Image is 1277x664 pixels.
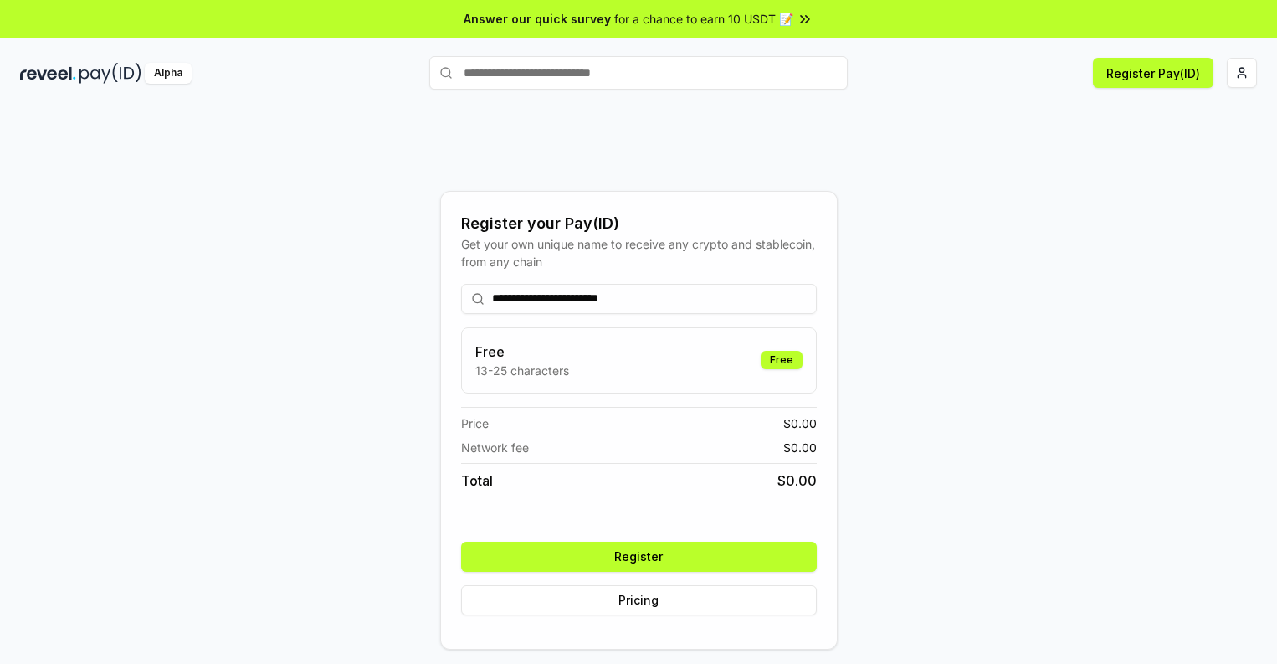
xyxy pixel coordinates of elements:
[761,351,803,369] div: Free
[79,63,141,84] img: pay_id
[145,63,192,84] div: Alpha
[20,63,76,84] img: reveel_dark
[461,585,817,615] button: Pricing
[783,439,817,456] span: $ 0.00
[614,10,793,28] span: for a chance to earn 10 USDT 📝
[461,235,817,270] div: Get your own unique name to receive any crypto and stablecoin, from any chain
[461,542,817,572] button: Register
[783,414,817,432] span: $ 0.00
[777,471,817,491] span: $ 0.00
[461,212,817,235] div: Register your Pay(ID)
[1093,58,1213,88] button: Register Pay(ID)
[464,10,611,28] span: Answer our quick survey
[461,471,493,491] span: Total
[461,439,529,456] span: Network fee
[475,362,569,379] p: 13-25 characters
[475,342,569,362] h3: Free
[461,414,489,432] span: Price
